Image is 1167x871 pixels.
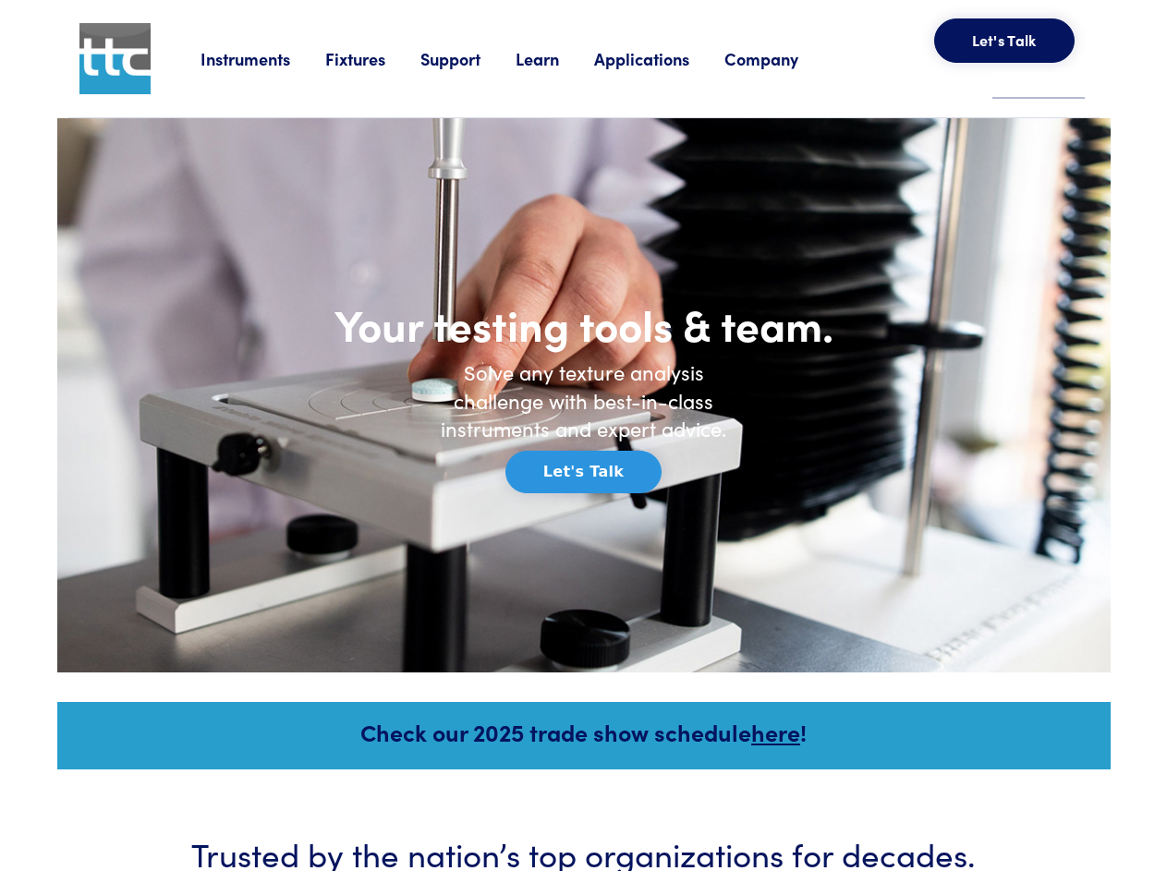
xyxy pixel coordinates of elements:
[201,47,325,70] a: Instruments
[751,716,800,748] a: here
[325,47,420,70] a: Fixtures
[82,716,1086,748] h5: Check our 2025 trade show schedule !
[427,358,741,443] h6: Solve any texture analysis challenge with best-in-class instruments and expert advice.
[79,23,151,94] img: ttc_logo_1x1_v1.0.png
[724,47,833,70] a: Company
[594,47,724,70] a: Applications
[505,451,662,493] button: Let's Talk
[270,297,898,351] h1: Your testing tools & team.
[420,47,516,70] a: Support
[934,18,1075,63] button: Let's Talk
[516,47,594,70] a: Learn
